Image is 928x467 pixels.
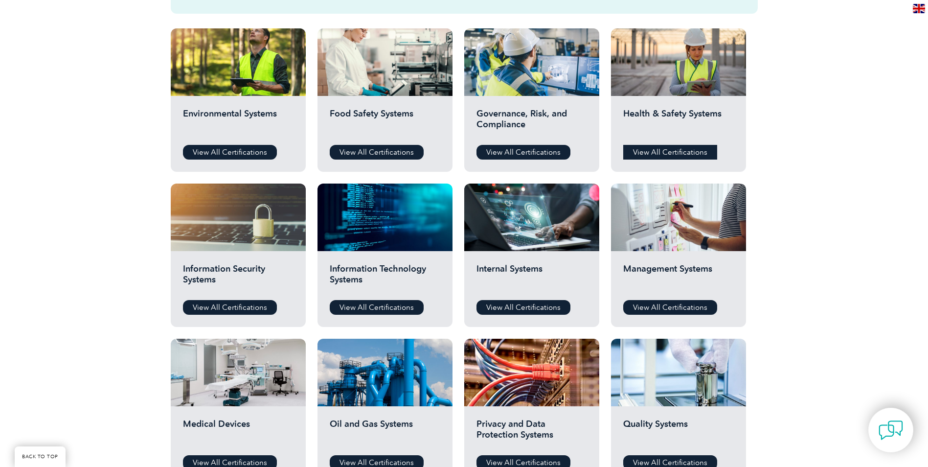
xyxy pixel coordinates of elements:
[913,4,925,13] img: en
[330,145,424,160] a: View All Certifications
[330,419,440,448] h2: Oil and Gas Systems
[476,145,570,160] a: View All Certifications
[183,300,277,315] a: View All Certifications
[476,419,587,448] h2: Privacy and Data Protection Systems
[330,263,440,293] h2: Information Technology Systems
[879,418,903,443] img: contact-chat.png
[183,108,294,138] h2: Environmental Systems
[330,300,424,315] a: View All Certifications
[183,145,277,160] a: View All Certifications
[623,263,734,293] h2: Management Systems
[15,446,66,467] a: BACK TO TOP
[476,108,587,138] h2: Governance, Risk, and Compliance
[330,108,440,138] h2: Food Safety Systems
[623,108,734,138] h2: Health & Safety Systems
[623,145,717,160] a: View All Certifications
[476,300,570,315] a: View All Certifications
[623,419,734,448] h2: Quality Systems
[623,300,717,315] a: View All Certifications
[476,263,587,293] h2: Internal Systems
[183,263,294,293] h2: Information Security Systems
[183,419,294,448] h2: Medical Devices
